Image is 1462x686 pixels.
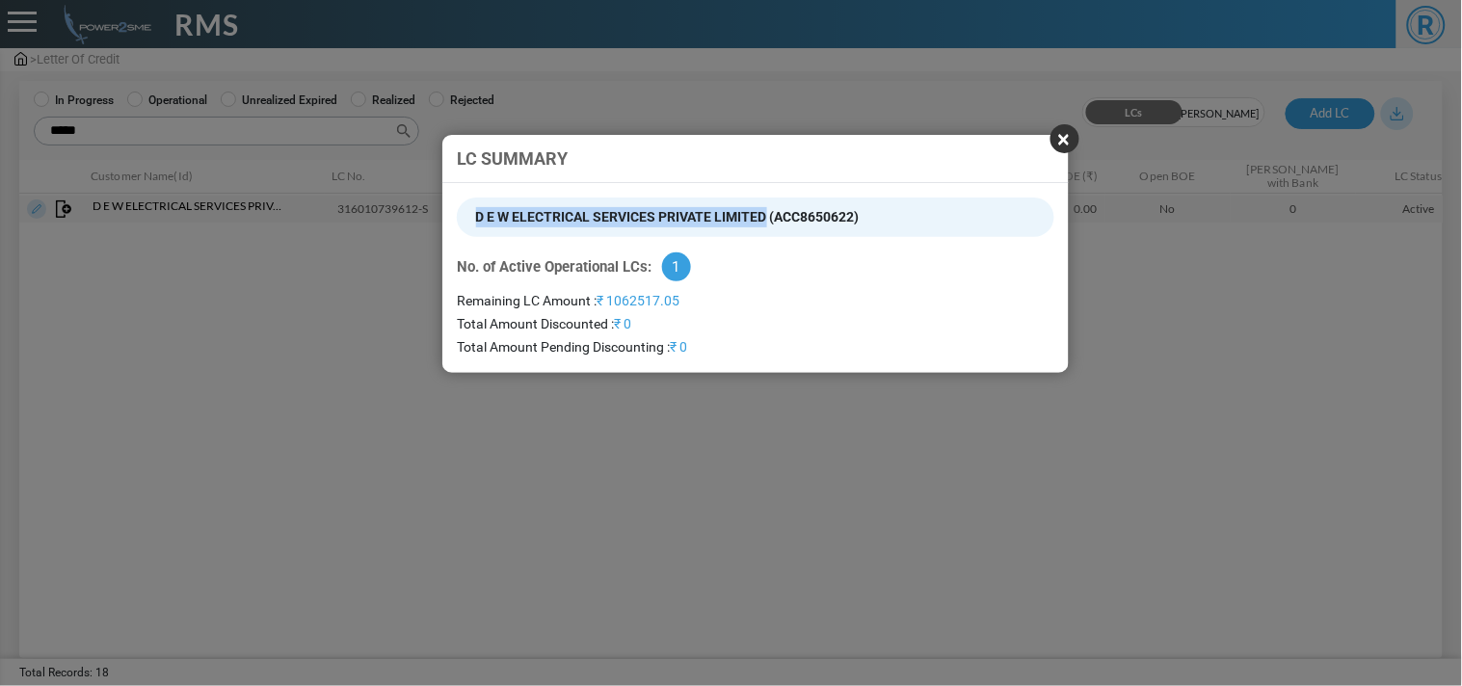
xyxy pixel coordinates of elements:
[458,337,1053,357] li: Total Amount Pending Discounting :
[458,314,1053,334] li: Total Amount Discounted :
[458,252,1053,281] h4: No. of Active Operational LCs:
[598,293,680,308] span: ₹ 1062517.05
[615,316,632,331] span: ₹ 0
[1050,124,1079,153] button: ×
[476,209,860,224] span: D E W Electrical Services Private Limited (ACC8650622)
[671,339,688,355] span: ₹ 0
[458,145,1053,171] h5: LC SUMMARY
[458,291,1053,311] li: Remaining LC Amount :
[662,252,691,281] span: 1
